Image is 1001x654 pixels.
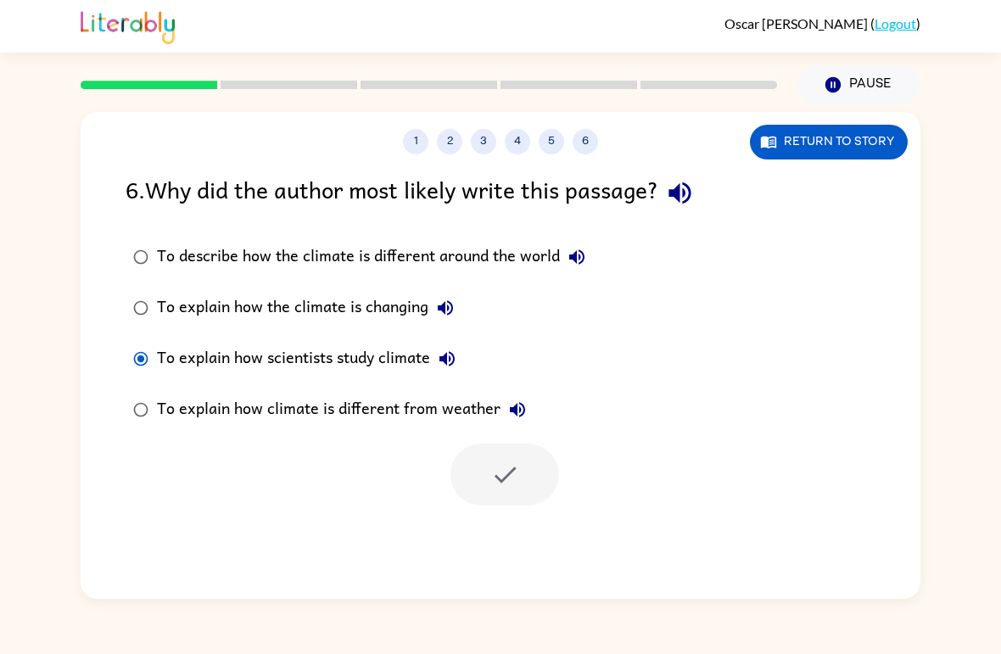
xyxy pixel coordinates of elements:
div: To explain how the climate is changing [157,291,462,325]
div: ( ) [724,15,920,31]
button: To explain how the climate is changing [428,291,462,325]
img: Literably [81,7,175,44]
button: 4 [505,129,530,154]
button: 6 [573,129,598,154]
div: To describe how the climate is different around the world [157,240,594,274]
button: 3 [471,129,496,154]
button: 1 [403,129,428,154]
button: 5 [539,129,564,154]
span: Oscar [PERSON_NAME] [724,15,870,31]
button: 2 [437,129,462,154]
div: To explain how scientists study climate [157,342,464,376]
div: 6 . Why did the author most likely write this passage? [126,171,875,215]
button: To explain how scientists study climate [430,342,464,376]
button: To explain how climate is different from weather [500,393,534,427]
button: Pause [797,65,920,104]
div: To explain how climate is different from weather [157,393,534,427]
a: Logout [875,15,916,31]
button: Return to story [750,125,908,159]
button: To describe how the climate is different around the world [560,240,594,274]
